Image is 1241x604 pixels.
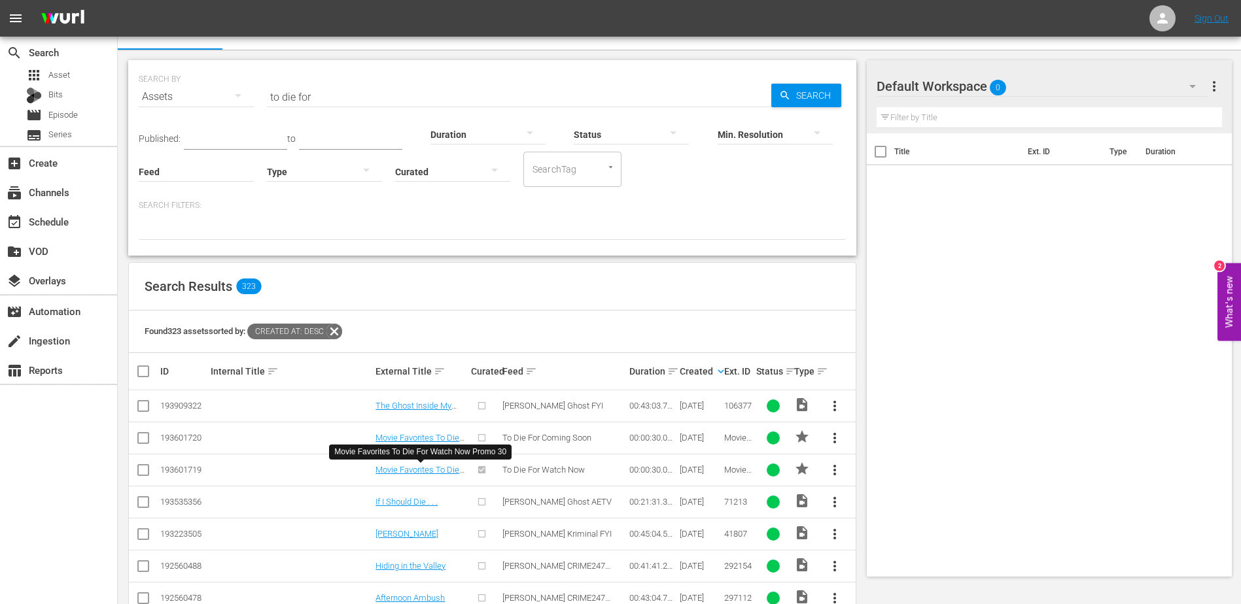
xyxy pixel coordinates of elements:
span: sort [434,365,446,377]
div: ID [160,366,207,377]
div: [DATE] [680,433,720,443]
span: sort [816,365,828,377]
a: Movie Favorites To Die For Watch Now Promo 30 [376,465,459,494]
span: Video [794,525,810,541]
span: Channels [7,185,22,201]
div: 192560488 [160,561,207,571]
div: 193535356 [160,497,207,507]
span: Series [26,127,42,143]
button: more_vert [819,422,850,454]
span: sort [785,365,797,377]
th: Duration [1138,133,1216,170]
span: Search [791,84,841,107]
span: sort [525,365,537,377]
button: more_vert [819,390,850,422]
button: more_vert [819,518,850,550]
th: Ext. ID [1020,133,1102,170]
div: Created [680,363,720,379]
span: more_vert [827,526,843,542]
button: Search [771,84,841,107]
span: Series [48,128,72,141]
span: PROMO [794,429,810,445]
div: 00:41:41.232 [629,561,676,571]
div: Curated [471,366,498,377]
div: 2 [1214,261,1225,271]
span: PROMO [794,461,810,477]
button: more_vert [819,454,850,486]
span: [PERSON_NAME] Ghost AETV [502,497,612,507]
div: 193223505 [160,529,207,539]
span: Movie Favorites To Die For Coming Soon Promo 30 [724,433,752,511]
div: Status [756,363,790,379]
a: The Ghost Inside My Child [376,401,457,420]
span: more_vert [827,398,843,414]
span: Video [794,557,810,573]
span: [PERSON_NAME] CRIME247 ANY-FORM AETV [502,561,610,580]
span: Episode [48,109,78,122]
a: Afternoon Ambush [376,593,445,603]
a: Hiding in the Valley [376,561,446,571]
div: 192560478 [160,593,207,603]
button: more_vert [1206,71,1222,102]
div: 193601719 [160,465,207,475]
span: more_vert [1206,78,1222,94]
span: 292154 [724,561,752,571]
span: 106377 [724,401,752,411]
span: To Die For Watch Now [502,465,585,475]
div: External Title [376,363,466,379]
div: Assets [139,78,254,115]
div: [DATE] [680,465,720,475]
div: Type [794,363,816,379]
div: Internal Title [211,363,372,379]
span: Video [794,397,810,412]
div: 193909322 [160,401,207,411]
a: Sign Out [1195,13,1229,24]
div: [DATE] [680,497,720,507]
div: [DATE] [680,401,720,411]
span: Video [794,493,810,509]
span: more_vert [827,462,843,478]
span: Search [7,45,22,61]
div: [DATE] [680,561,720,571]
span: 0 [990,74,1006,101]
div: 00:00:30.080 [629,465,676,475]
div: Duration [629,363,676,379]
div: Feed [502,363,625,379]
span: Search Results [145,278,232,294]
button: Open Feedback Widget [1217,263,1241,341]
div: 00:21:31.307 [629,497,676,507]
span: menu [8,10,24,26]
div: 00:43:04.749 [629,593,676,603]
span: Published: [139,133,181,144]
div: Movie Favorites To Die For Watch Now Promo 30 [334,446,506,458]
div: 00:45:04.512 [629,529,676,539]
span: Reports [7,363,22,378]
span: [PERSON_NAME] Ghost FYI [502,401,603,411]
span: sort [267,365,279,377]
button: Open [604,161,617,173]
span: to [287,133,296,144]
span: Overlays [7,273,22,289]
th: Title [894,133,1020,170]
a: If I Should Die . . . [376,497,438,507]
span: Bits [48,88,63,101]
span: Automation [7,304,22,320]
th: Type [1102,133,1138,170]
span: keyboard_arrow_down [715,365,727,377]
span: more_vert [827,430,843,446]
span: sort [667,365,679,377]
div: Default Workspace [877,68,1209,105]
span: Create [7,156,22,171]
p: Search Filters: [139,200,846,211]
span: Movie Favorites To Die For Watch Now Promo 30 [724,465,752,543]
span: [PERSON_NAME] Kriminal FYI [502,529,612,539]
span: Ingestion [7,333,22,349]
button: more_vert [819,486,850,518]
a: Movie Favorites To Die For Coming Soon Promo 30 [376,433,466,462]
span: 71213 [724,497,747,507]
span: 323 [236,278,261,294]
div: Ext. ID [724,366,752,377]
a: [PERSON_NAME] [376,529,438,539]
span: more_vert [827,494,843,510]
span: To Die For Coming Soon [502,433,591,443]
